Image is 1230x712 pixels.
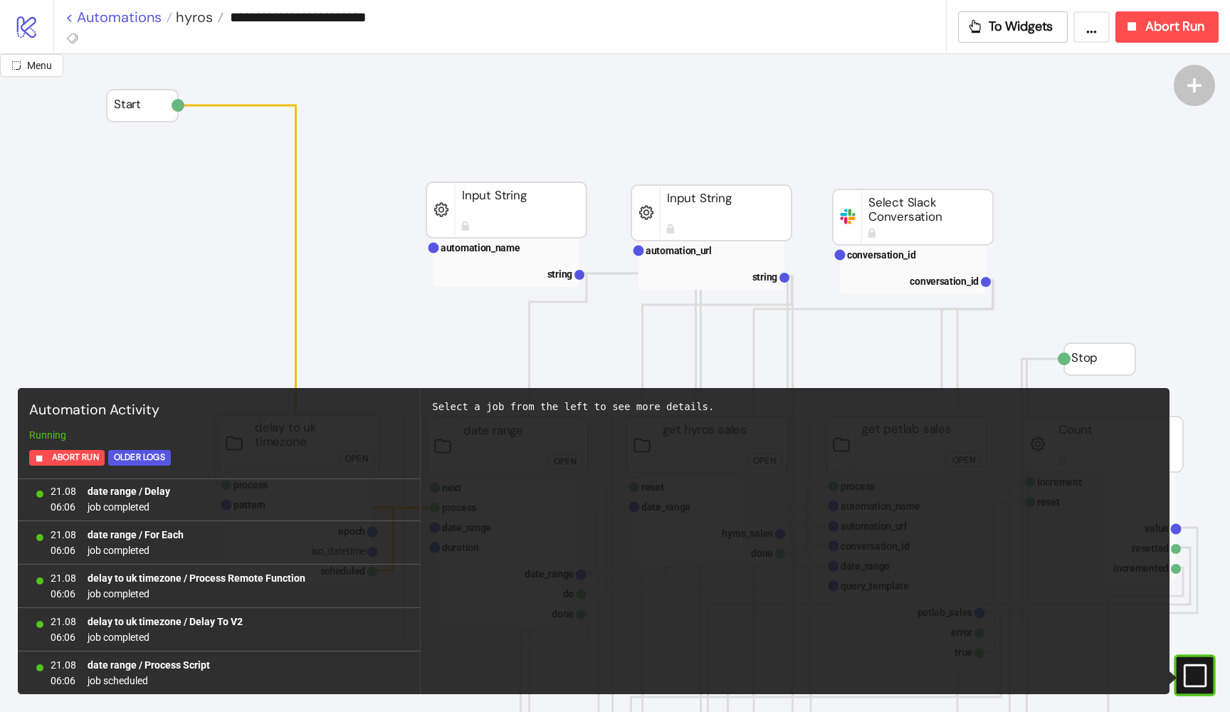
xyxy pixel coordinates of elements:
[88,673,210,689] span: job scheduled
[172,10,224,24] a: hyros
[88,543,184,558] span: job completed
[29,450,105,466] button: Abort Run
[989,19,1053,35] span: To Widgets
[1073,11,1110,43] button: ...
[910,276,979,287] text: conversation_id
[432,399,1158,414] div: Select a job from the left to see more details.
[88,629,243,645] span: job completed
[51,527,76,543] span: 21.08
[646,245,712,256] text: automation_url
[51,543,76,558] span: 06:06
[1145,19,1204,35] span: Abort Run
[88,529,184,540] b: date range / For Each
[23,427,414,443] div: Running
[65,10,172,24] a: < Automations
[108,450,171,466] button: Older Logs
[88,586,305,602] span: job completed
[958,11,1068,43] button: To Widgets
[51,657,76,673] span: 21.08
[172,8,213,26] span: hyros
[51,673,76,689] span: 06:06
[88,659,210,671] b: date range / Process Script
[847,249,916,261] text: conversation_id
[441,242,520,253] text: automation_name
[752,271,778,283] text: string
[51,499,76,515] span: 06:06
[51,629,76,645] span: 06:06
[1115,11,1219,43] button: Abort Run
[11,61,21,70] span: radius-bottomright
[51,483,76,499] span: 21.08
[23,394,414,427] div: Automation Activity
[52,449,99,466] span: Abort Run
[114,449,165,466] div: Older Logs
[88,499,170,515] span: job completed
[88,572,305,584] b: delay to uk timezone / Process Remote Function
[88,486,170,497] b: date range / Delay
[51,614,76,629] span: 21.08
[51,586,76,602] span: 06:06
[51,570,76,586] span: 21.08
[547,268,573,280] text: string
[88,616,243,627] b: delay to uk timezone / Delay To V2
[27,60,52,71] span: Menu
